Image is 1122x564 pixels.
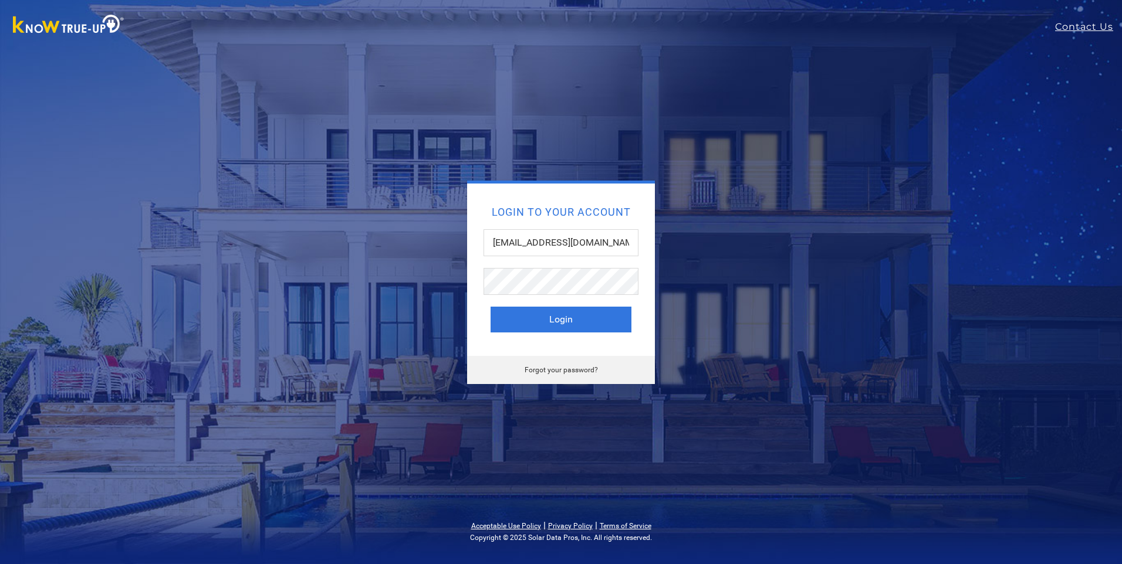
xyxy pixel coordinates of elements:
[491,307,631,332] button: Login
[471,522,541,530] a: Acceptable Use Policy
[7,12,130,39] img: Know True-Up
[1055,20,1122,34] a: Contact Us
[543,519,546,531] span: |
[600,522,651,530] a: Terms of Service
[491,207,631,218] h2: Login to your account
[484,229,638,256] input: Email
[525,366,598,374] a: Forgot your password?
[595,519,597,531] span: |
[548,522,593,530] a: Privacy Policy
